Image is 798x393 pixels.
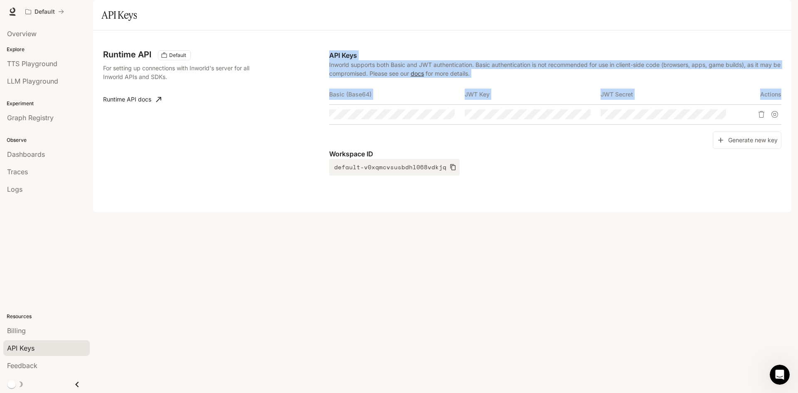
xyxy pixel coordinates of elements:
p: API Keys [329,50,781,60]
h1: API Keys [101,7,137,23]
button: All workspaces [22,3,68,20]
p: Inworld supports both Basic and JWT authentication. Basic authentication is not recommended for u... [329,60,781,78]
button: default-v0xqmcvsusbdhl068vdkjq [329,159,460,175]
iframe: Intercom live chat [770,365,790,385]
p: Default [34,8,55,15]
button: Suspend API key [768,108,781,121]
span: Default [166,52,190,59]
a: docs [411,70,424,77]
th: JWT Key [465,84,600,104]
th: JWT Secret [601,84,736,104]
p: For setting up connections with Inworld's server for all Inworld APIs and SDKs. [103,64,268,81]
a: Runtime API docs [100,91,165,108]
th: Basic (Base64) [329,84,465,104]
th: Actions [736,84,781,104]
div: These keys will apply to your current workspace only [158,50,191,60]
button: Delete API key [755,108,768,121]
h3: Runtime API [103,50,151,59]
p: Workspace ID [329,149,781,159]
button: Generate new key [713,131,781,149]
